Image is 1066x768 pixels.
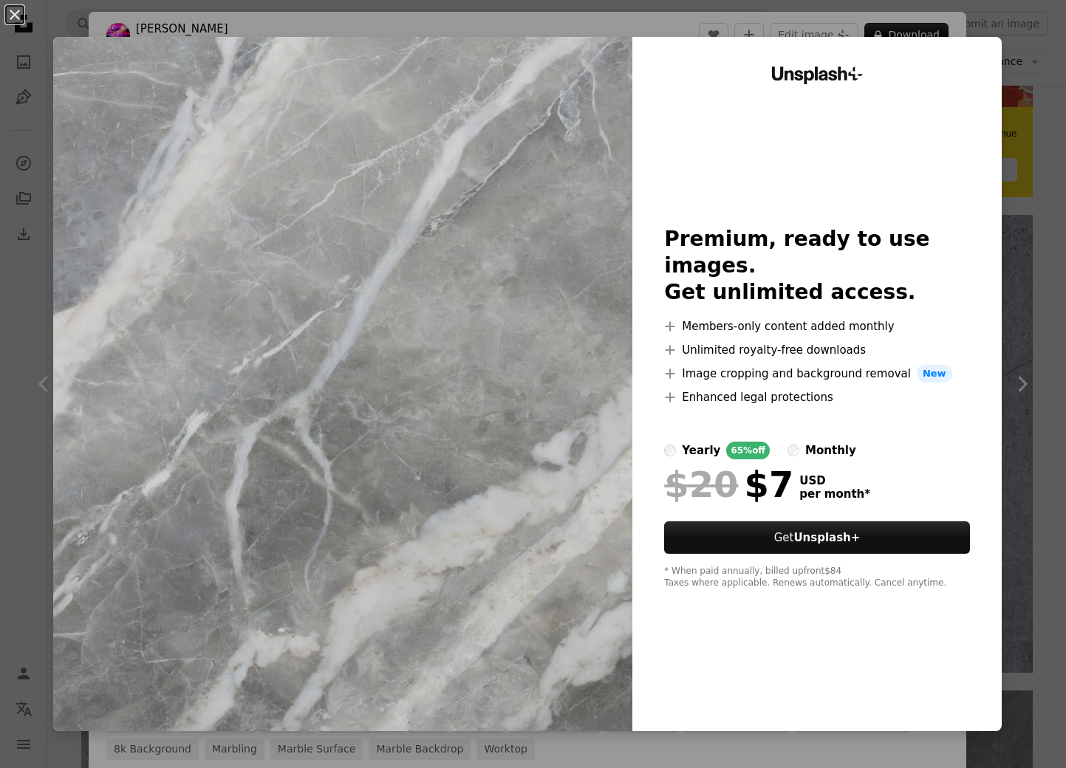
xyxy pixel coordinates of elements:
div: monthly [805,442,856,459]
div: yearly [682,442,720,459]
input: yearly65%off [664,445,676,456]
strong: Unsplash+ [793,531,860,544]
div: $7 [664,465,793,504]
span: USD [799,474,870,487]
span: $20 [664,465,738,504]
span: per month * [799,487,870,501]
h2: Premium, ready to use images. Get unlimited access. [664,226,969,306]
li: Image cropping and background removal [664,365,969,383]
li: Enhanced legal protections [664,388,969,406]
input: monthly [787,445,799,456]
div: * When paid annually, billed upfront $84 Taxes where applicable. Renews automatically. Cancel any... [664,566,969,589]
span: New [917,365,952,383]
li: Members-only content added monthly [664,318,969,335]
li: Unlimited royalty-free downloads [664,341,969,359]
div: 65% off [726,442,770,459]
button: GetUnsplash+ [664,521,969,554]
